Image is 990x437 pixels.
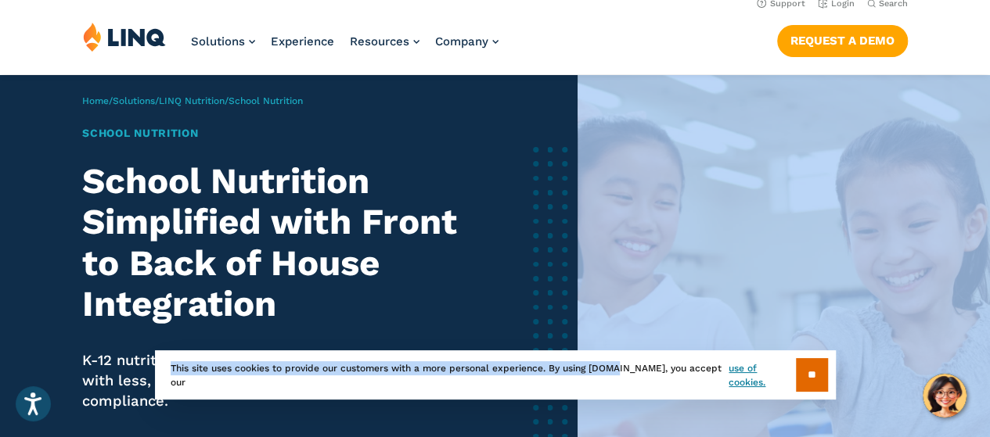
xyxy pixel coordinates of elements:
span: Company [435,34,488,48]
a: Company [435,34,499,48]
h2: School Nutrition Simplified with Front to Back of House Integration [82,161,472,325]
a: LINQ Nutrition [159,95,225,106]
h1: School Nutrition [82,125,472,141]
button: Hello, have a question? Let’s chat. [923,374,967,417]
a: Home [82,95,109,106]
span: Resources [350,34,409,48]
a: Request a Demo [777,25,908,56]
nav: Primary Navigation [191,22,499,73]
p: K-12 nutrition software built to help teams do more with less, maximize efficiency, and ensure co... [82,350,472,412]
img: LINQ | K‑12 Software [83,22,166,52]
span: School Nutrition [229,95,303,106]
div: This site uses cookies to provide our customers with a more personal experience. By using [DOMAIN... [155,350,836,399]
span: / / / [82,95,303,106]
span: Solutions [191,34,245,48]
a: Resources [350,34,419,48]
a: Solutions [191,34,255,48]
nav: Button Navigation [777,22,908,56]
a: Solutions [113,95,155,106]
a: use of cookies. [729,361,795,389]
a: Experience [271,34,334,48]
